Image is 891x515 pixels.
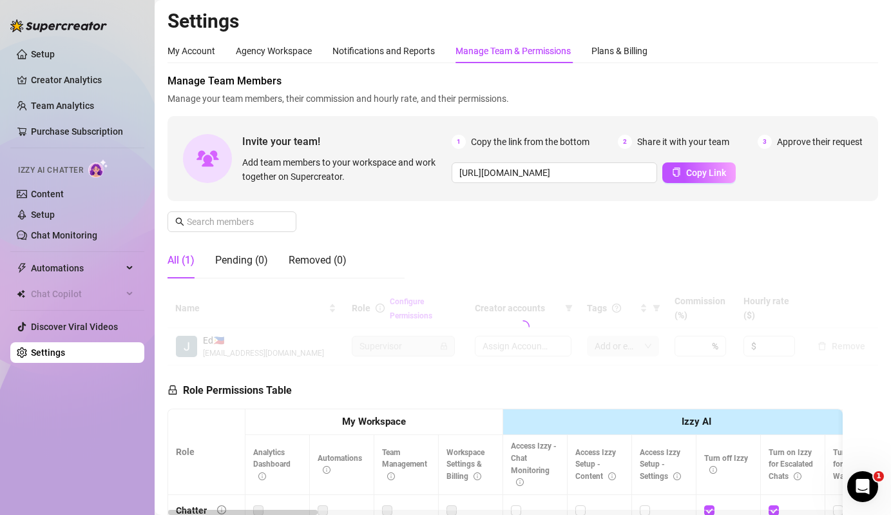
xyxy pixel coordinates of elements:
[31,209,55,220] a: Setup
[253,448,291,481] span: Analytics Dashboard
[446,448,484,481] span: Workspace Settings & Billing
[31,284,122,304] span: Chat Copilot
[758,135,772,149] span: 3
[31,258,122,278] span: Automations
[682,416,711,427] strong: Izzy AI
[88,159,108,178] img: AI Chatter
[704,454,748,475] span: Turn off Izzy
[452,135,466,149] span: 1
[318,454,362,475] span: Automations
[455,44,571,58] div: Manage Team & Permissions
[387,472,395,480] span: info-circle
[847,471,878,502] iframe: Intercom live chat
[31,322,118,332] a: Discover Viral Videos
[168,385,178,395] span: lock
[17,289,25,298] img: Chat Copilot
[342,416,406,427] strong: My Workspace
[18,164,83,177] span: Izzy AI Chatter
[168,253,195,268] div: All (1)
[471,135,589,149] span: Copy the link from the bottom
[686,168,726,178] span: Copy Link
[777,135,863,149] span: Approve their request
[575,448,616,481] span: Access Izzy Setup - Content
[31,189,64,199] a: Content
[289,253,347,268] div: Removed (0)
[618,135,632,149] span: 2
[515,320,531,335] span: loading
[31,347,65,358] a: Settings
[637,135,729,149] span: Share it with your team
[323,466,331,474] span: info-circle
[168,409,245,495] th: Role
[242,155,446,184] span: Add team members to your workspace and work together on Supercreator.
[31,101,94,111] a: Team Analytics
[258,472,266,480] span: info-circle
[168,44,215,58] div: My Account
[242,133,452,150] span: Invite your team!
[332,44,435,58] div: Notifications and Reports
[31,70,134,90] a: Creator Analytics
[794,472,801,480] span: info-circle
[709,466,717,474] span: info-circle
[10,19,107,32] img: logo-BBDzfeDw.svg
[662,162,736,183] button: Copy Link
[591,44,647,58] div: Plans & Billing
[833,448,876,481] span: Turn on Izzy for Time Wasters
[168,383,292,398] h5: Role Permissions Table
[187,215,278,229] input: Search members
[640,448,681,481] span: Access Izzy Setup - Settings
[673,472,681,480] span: info-circle
[31,126,123,137] a: Purchase Subscription
[516,478,524,486] span: info-circle
[175,217,184,226] span: search
[382,448,427,481] span: Team Management
[874,471,884,481] span: 1
[217,505,226,514] span: info-circle
[511,442,557,487] span: Access Izzy - Chat Monitoring
[17,263,27,273] span: thunderbolt
[168,92,878,106] span: Manage your team members, their commission and hourly rate, and their permissions.
[769,448,813,481] span: Turn on Izzy for Escalated Chats
[31,49,55,59] a: Setup
[215,253,268,268] div: Pending (0)
[672,168,681,177] span: copy
[474,472,481,480] span: info-circle
[31,230,97,240] a: Chat Monitoring
[236,44,312,58] div: Agency Workspace
[608,472,616,480] span: info-circle
[168,73,878,89] span: Manage Team Members
[168,9,878,34] h2: Settings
